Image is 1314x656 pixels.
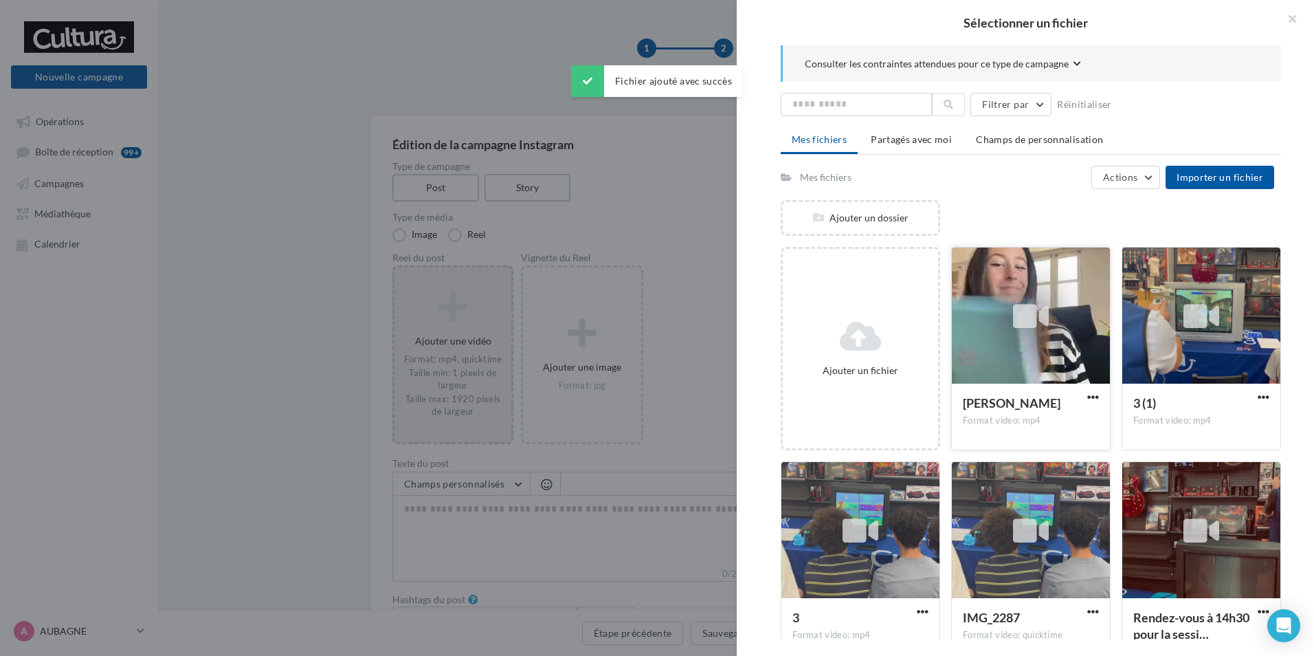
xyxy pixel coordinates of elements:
button: Réinitialiser [1051,96,1117,113]
div: Ajouter un dossier [783,211,938,225]
div: Format video: mp4 [1133,415,1269,427]
button: Importer un fichier [1166,166,1274,189]
div: Format video: quicktime [963,629,1099,642]
span: Andre DRW [963,395,1060,411]
span: 3 (1) [1133,395,1156,411]
div: Format video: mp4 [963,415,1099,427]
span: Rendez-vous à 14h30 pour la session rétrogaming ! [1133,610,1249,642]
span: Actions [1103,171,1137,183]
button: Consulter les contraintes attendues pour ce type de campagne [805,56,1081,74]
span: Partagés avec moi [871,133,952,145]
span: Champs de personnalisation [976,133,1103,145]
span: 3 [792,610,799,625]
div: Fichier ajouté avec succès [571,65,743,97]
span: Importer un fichier [1177,171,1263,183]
h2: Sélectionner un fichier [759,17,1292,29]
span: IMG_2287 [963,610,1020,625]
button: Filtrer par [970,93,1051,116]
div: Ajouter un fichier [788,364,933,378]
div: Format video: mp4 [792,629,928,642]
span: Consulter les contraintes attendues pour ce type de campagne [805,57,1069,71]
div: Open Intercom Messenger [1267,609,1300,642]
button: Actions [1091,166,1160,189]
div: Mes fichiers [800,171,851,184]
span: Mes fichiers [792,133,847,145]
